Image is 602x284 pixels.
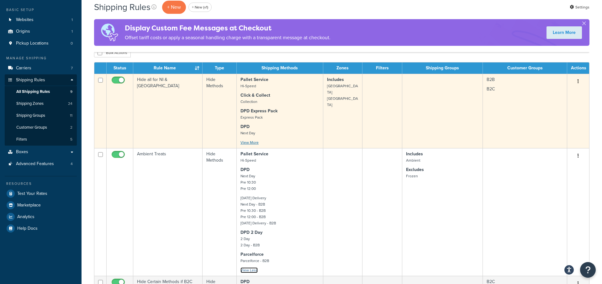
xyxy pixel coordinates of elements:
span: Origins [16,29,30,34]
span: Filters [16,137,27,142]
span: Analytics [17,214,34,220]
a: Learn More [547,26,582,39]
a: View More [240,140,259,145]
span: 24 [68,101,72,106]
strong: DPD [240,123,250,130]
small: Hi-Speed [240,158,256,163]
h1: Shipping Rules [94,1,150,13]
a: View Less [240,267,258,273]
span: Shipping Groups [16,113,45,118]
li: Origins [5,26,77,37]
span: 0 [71,41,73,46]
span: Test Your Rates [17,191,47,196]
li: All Shipping Rules [5,86,77,98]
strong: DPD [240,166,250,173]
strong: Includes [327,76,344,83]
a: All Shipping Rules 9 [5,86,77,98]
a: Shipping Groups 11 [5,110,77,121]
li: Shipping Groups [5,110,77,121]
span: 9 [70,89,72,94]
a: Analytics [5,211,77,222]
strong: Excludes [406,166,424,173]
a: Filters 5 [5,134,77,145]
th: Status [107,62,133,74]
li: Shipping Rules [5,74,77,146]
td: Ambient Treats [133,148,203,276]
small: Next Day Pre 10:30 Pre 12:00 [240,173,256,191]
a: Pickup Locations 0 [5,38,77,49]
span: Boxes [16,149,28,155]
div: Manage Shipping [5,56,77,61]
li: Pickup Locations [5,38,77,49]
li: Shipping Zones [5,98,77,110]
p: Offset tariff costs or apply a seasonal handling charge with a transparent message at checkout. [125,33,330,42]
small: Hi-Speed [240,83,256,89]
span: Carriers [16,66,31,71]
a: Marketplace [5,200,77,211]
a: Customer Groups 2 [5,122,77,133]
th: Rule Name : activate to sort column ascending [133,62,203,74]
span: 11 [70,113,72,118]
th: Shipping Methods [237,62,323,74]
button: Open Resource Center [580,262,596,278]
small: Express Pack [240,115,263,120]
li: Carriers [5,62,77,74]
small: Next Day [240,130,255,136]
a: Origins 1 [5,26,77,37]
a: Boxes [5,146,77,158]
small: 2 Day 2 Day - B2B [240,236,260,248]
strong: Parcelforce [240,251,264,258]
a: + New (v1) [188,3,212,12]
a: Help Docs [5,223,77,234]
span: 5 [70,137,72,142]
li: Websites [5,14,77,26]
strong: Includes [406,151,423,157]
small: Parcelforce - B2B [240,258,269,264]
button: Bulk Actions [94,48,131,57]
span: Shipping Rules [16,78,45,83]
td: Hide Methods [203,148,237,276]
a: Carriers 7 [5,62,77,74]
a: Shipping Zones 24 [5,98,77,110]
span: Shipping Zones [16,101,44,106]
small: [GEOGRAPHIC_DATA] [GEOGRAPHIC_DATA] [327,83,358,108]
small: Ambient [406,158,420,163]
td: Hide all for NI & [GEOGRAPHIC_DATA] [133,74,203,148]
span: 1 [71,29,73,34]
a: Shipping Rules [5,74,77,86]
small: Collection [240,99,257,104]
th: Actions [567,62,589,74]
th: Filters [362,62,402,74]
h4: Display Custom Fee Messages at Checkout [125,23,330,33]
span: Customer Groups [16,125,47,130]
a: Websites 1 [5,14,77,26]
span: Websites [16,17,34,23]
p: + New [162,1,186,13]
span: 2 [70,125,72,130]
span: Advanced Features [16,161,54,167]
span: Help Docs [17,226,38,231]
strong: Pallet Service [240,151,268,157]
a: Settings [570,3,589,12]
img: duties-banner-06bc72dcb5fe05cb3f9472aba00be2ae8eb53ab6f0d8bb03d382ba314ac3c341.png [94,19,125,46]
span: 7 [71,66,73,71]
li: Customer Groups [5,122,77,133]
a: Advanced Features 4 [5,158,77,170]
th: Zones [323,62,363,74]
span: Pickup Locations [16,41,49,46]
p: B2C [487,86,563,92]
span: All Shipping Rules [16,89,50,94]
td: Hide Methods [203,74,237,148]
strong: Pallet Service [240,76,268,83]
a: Test Your Rates [5,188,77,199]
li: Filters [5,134,77,145]
th: Customer Groups [483,62,567,74]
strong: DPD Express Pack [240,108,277,114]
li: Advanced Features [5,158,77,170]
small: [DATE] Delivery Next Day - B2B Pre 10.30 - B2B Pre 12:00 - B2B [DATE] Delivery - B2B [240,195,276,226]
